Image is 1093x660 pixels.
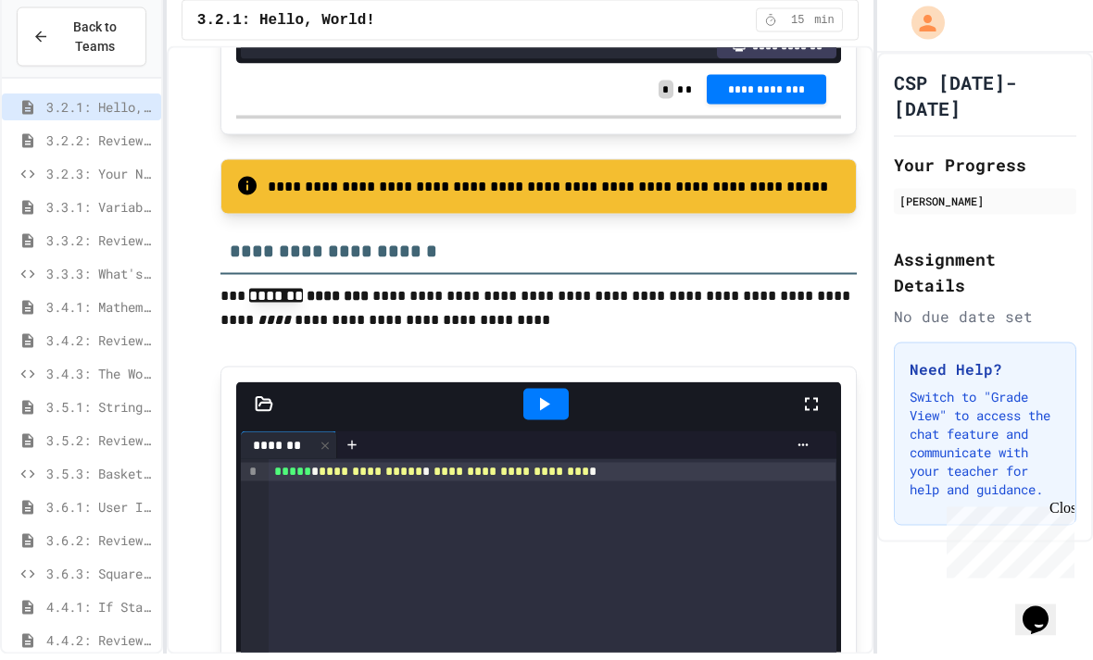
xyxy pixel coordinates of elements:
h2: Assignment Details [894,252,1076,304]
div: My Account [892,7,949,50]
span: 3.3.3: What's the Type? [46,269,154,289]
span: 3.2.1: Hello, World! [197,15,375,37]
iframe: chat widget [939,505,1074,584]
span: 3.5.1: String Operators [46,403,154,422]
p: Switch to "Grade View" to access the chat feature and communicate with your teacher for help and ... [910,393,1061,504]
span: 3.4.2: Review - Mathematical Operators [46,336,154,355]
span: min [814,19,835,33]
span: 3.6.3: Squares and Circles [46,569,154,589]
span: 15 [783,19,812,33]
iframe: chat widget [1015,586,1074,641]
span: 3.5.3: Basketballs and Footballs [46,469,154,489]
span: 4.4.2: Review - If Statements [46,636,154,655]
div: [PERSON_NAME] [899,198,1071,215]
div: Chat with us now!Close [7,7,128,118]
h2: Your Progress [894,157,1076,183]
h3: Need Help? [910,364,1061,386]
span: 3.2.3: Your Name and Favorite Movie [46,169,154,189]
span: Back to Teams [60,23,131,62]
span: 3.5.2: Review - String Operators [46,436,154,455]
span: 3.3.1: Variables and Data Types [46,203,154,222]
button: Back to Teams [17,13,146,72]
span: 3.3.2: Review - Variables and Data Types [46,236,154,255]
span: 3.4.1: Mathematical Operators [46,303,154,322]
div: No due date set [894,311,1076,333]
span: 4.4.1: If Statements [46,603,154,622]
h1: CSP [DATE]-[DATE] [894,75,1076,127]
span: 3.6.1: User Input [46,503,154,522]
span: 3.4.3: The World's Worst Farmers Market [46,369,154,389]
span: 3.6.2: Review - User Input [46,536,154,555]
span: 3.2.2: Review - Hello, World! [46,136,154,156]
span: 3.2.1: Hello, World! [46,103,154,122]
